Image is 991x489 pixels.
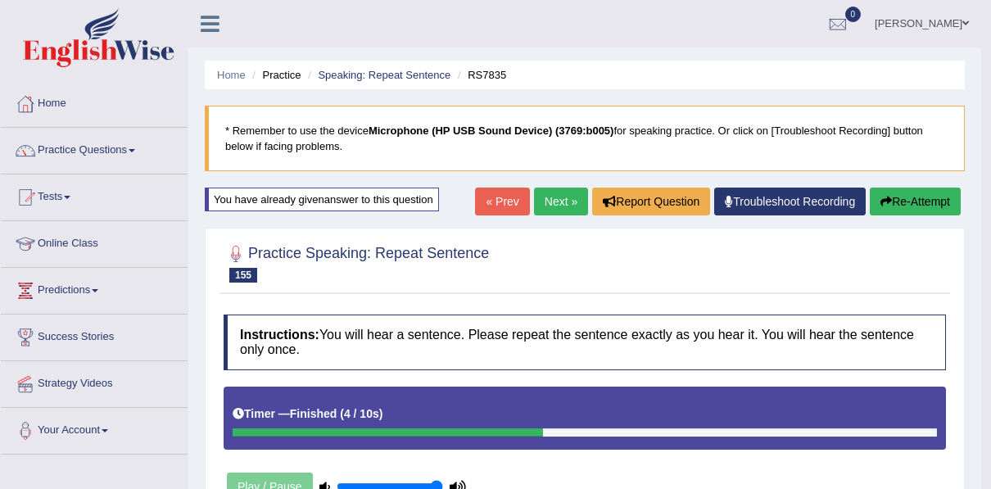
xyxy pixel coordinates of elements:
[224,242,489,283] h2: Practice Speaking: Repeat Sentence
[248,67,301,83] li: Practice
[1,408,188,449] a: Your Account
[344,407,379,420] b: 4 / 10s
[1,174,188,215] a: Tests
[534,188,588,215] a: Next »
[217,69,246,81] a: Home
[1,315,188,355] a: Success Stories
[205,106,965,171] blockquote: * Remember to use the device for speaking practice. Or click on [Troubleshoot Recording] button b...
[592,188,710,215] button: Report Question
[1,81,188,122] a: Home
[205,188,439,211] div: You have already given answer to this question
[233,408,382,420] h5: Timer —
[224,315,946,369] h4: You will hear a sentence. Please repeat the sentence exactly as you hear it. You will hear the se...
[454,67,506,83] li: RS7835
[475,188,529,215] a: « Prev
[1,221,188,262] a: Online Class
[1,128,188,169] a: Practice Questions
[845,7,862,22] span: 0
[870,188,961,215] button: Re-Attempt
[1,361,188,402] a: Strategy Videos
[1,268,188,309] a: Predictions
[714,188,866,215] a: Troubleshoot Recording
[318,69,450,81] a: Speaking: Repeat Sentence
[240,328,319,342] b: Instructions:
[229,268,257,283] span: 155
[290,407,337,420] b: Finished
[369,125,614,137] b: Microphone (HP USB Sound Device) (3769:b005)
[340,407,344,420] b: (
[379,407,383,420] b: )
